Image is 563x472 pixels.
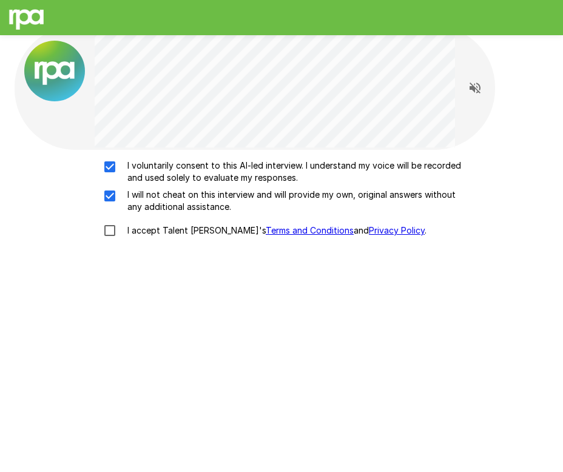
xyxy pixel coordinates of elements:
[369,225,425,235] a: Privacy Policy
[266,225,354,235] a: Terms and Conditions
[24,41,85,101] img: new%2520logo%2520(1).png
[123,160,466,184] p: I voluntarily consent to this AI-led interview. I understand my voice will be recorded and used s...
[123,224,426,237] p: I accept Talent [PERSON_NAME]'s and .
[463,76,487,100] button: Read questions aloud
[123,189,466,213] p: I will not cheat on this interview and will provide my own, original answers without any addition...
